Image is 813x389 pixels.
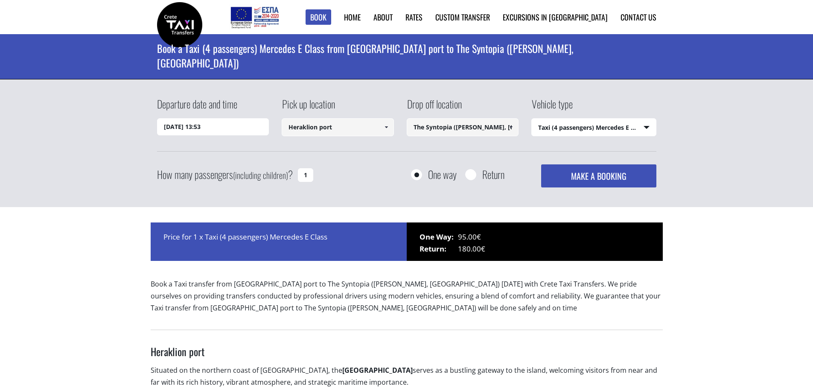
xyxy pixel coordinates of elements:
p: Book a Taxi transfer from [GEOGRAPHIC_DATA] port to The Syntopia ([PERSON_NAME], [GEOGRAPHIC_DATA... [151,278,663,321]
input: Select drop-off location [407,118,519,136]
input: Select pickup location [282,118,394,136]
label: Pick up location [282,97,335,118]
label: Drop off location [407,97,462,118]
a: Rates [405,12,423,23]
a: About [373,12,393,23]
label: One way [428,169,457,180]
span: One Way: [420,231,458,243]
div: 95.00€ 180.00€ [407,222,663,261]
img: e-bannersEUERDF180X90.jpg [229,4,280,30]
label: Vehicle type [531,97,573,118]
h1: Book a Taxi (4 passengers) Mercedes E Class from [GEOGRAPHIC_DATA] port to The Syntopia ([PERSON_... [157,34,656,77]
button: MAKE A BOOKING [541,164,656,187]
span: Return: [420,243,458,255]
a: Home [344,12,361,23]
img: Crete Taxi Transfers | Book a Taxi transfer from Heraklion port to The Syntopia (Adelianos Kampos... [157,2,202,47]
span: Taxi (4 passengers) Mercedes E Class [532,119,656,137]
label: How many passengers ? [157,164,293,185]
label: Return [482,169,504,180]
small: (including children) [233,169,288,181]
a: Crete Taxi Transfers | Book a Taxi transfer from Heraklion port to The Syntopia (Adelianos Kampos... [157,19,202,28]
a: Show All Items [379,118,393,136]
a: Custom Transfer [435,12,490,23]
label: Departure date and time [157,97,237,118]
strong: [GEOGRAPHIC_DATA] [342,366,413,375]
h3: Heraklion port [151,345,663,364]
a: Excursions in [GEOGRAPHIC_DATA] [503,12,608,23]
a: Show All Items [504,118,518,136]
a: Contact us [621,12,656,23]
a: Book [306,9,331,25]
div: Price for 1 x Taxi (4 passengers) Mercedes E Class [151,222,407,261]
